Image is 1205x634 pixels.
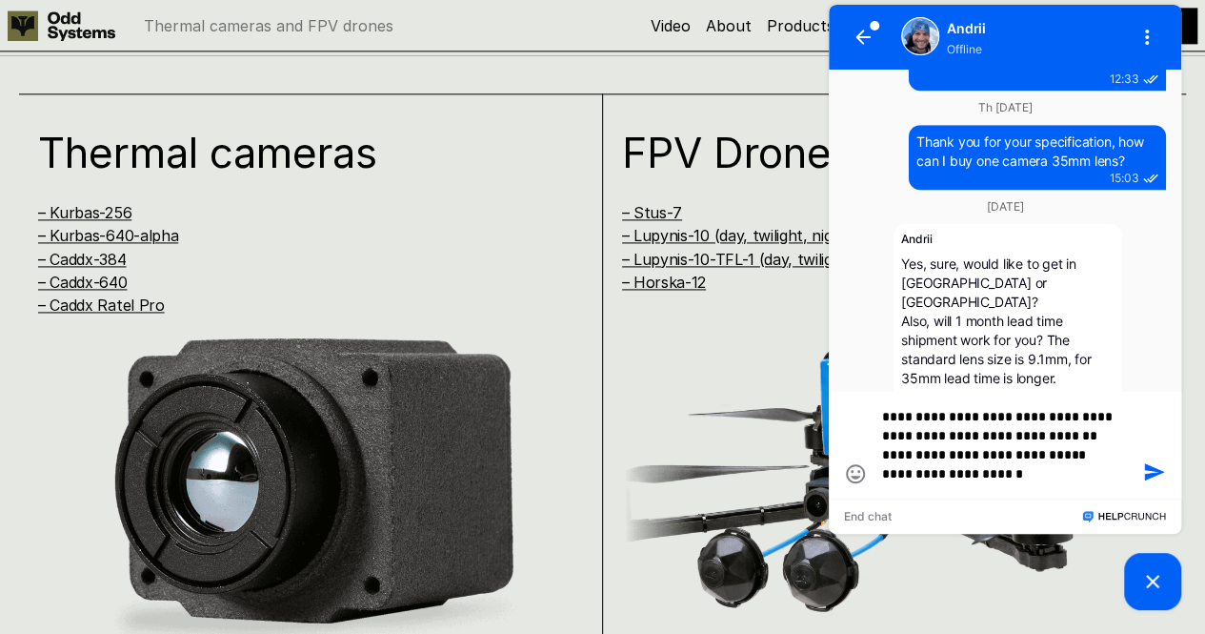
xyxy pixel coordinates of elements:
a: About [706,16,752,35]
a: – Kurbas-256 [38,203,131,222]
span: 1 [46,21,55,31]
button: End chat [20,511,68,522]
div: [DATE] [20,201,342,213]
a: – Kurbas-640-alpha [38,226,178,245]
div: Offline [123,42,289,57]
a: – Caddx-384 [38,250,126,269]
img: Andrii [78,18,114,54]
a: – Lupynis-10 (day, twilight, night) [622,226,854,245]
div: Andrii [123,17,289,38]
span: 12:33 [285,72,315,87]
a: Products [767,16,834,35]
span: 15:03 [285,171,315,186]
h1: FPV Drones [622,132,1135,174]
span: Thank you for your specification, how can I buy one camera 35mm lens? [92,133,323,169]
div: Andrii [77,232,291,247]
a: – Caddx-640 [38,273,127,292]
p: Thermal cameras and FPV drones [144,18,393,33]
h1: Thermal cameras [38,132,551,174]
div: Andrii [77,17,289,57]
a: – Stus-7 [622,203,682,222]
a: – Caddx Ratel Pro [38,296,165,315]
span: Yes, sure, would like to get in [GEOGRAPHIC_DATA] or [GEOGRAPHIC_DATA]? Also, will 1 month lead t... [77,256,288,443]
a: Video [651,16,691,35]
a: – Lupynis-10-TFL-1 (day, twilight, night) [622,250,898,269]
a: – Horska-12 [622,273,706,292]
div: Th [DATE] [20,102,342,113]
button: 1 [16,14,62,60]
